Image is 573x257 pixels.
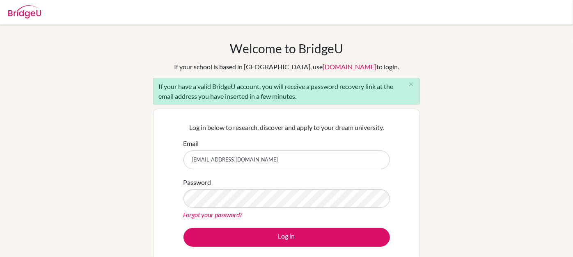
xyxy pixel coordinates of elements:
img: Bridge-U [8,5,41,18]
label: Password [183,177,211,187]
div: If your school is based in [GEOGRAPHIC_DATA], use to login. [174,62,399,72]
p: Log in below to research, discover and apply to your dream university. [183,123,390,132]
button: Log in [183,228,390,247]
button: Close [403,78,419,91]
a: [DOMAIN_NAME] [323,63,376,71]
label: Email [183,139,199,148]
i: close [408,81,415,87]
a: Forgot your password? [183,211,243,218]
div: If your have a valid BridgeU account, you will receive a password recovery link at the email addr... [153,78,420,105]
h1: Welcome to BridgeU [230,41,343,56]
